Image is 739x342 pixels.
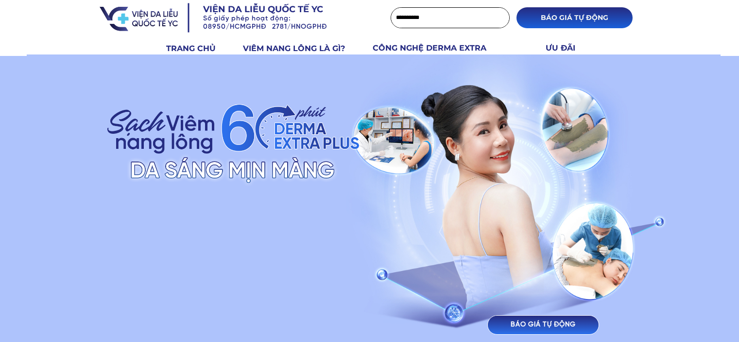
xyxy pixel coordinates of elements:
h3: TRANG CHỦ [166,42,232,55]
p: BÁO GIÁ TỰ ĐỘNG [516,7,633,28]
h3: ƯU ĐÃI [546,42,586,54]
p: BÁO GIÁ TỰ ĐỘNG [488,316,599,334]
h3: VIÊM NANG LÔNG LÀ GÌ? [243,42,361,55]
h3: CÔNG NGHỆ DERMA EXTRA PLUS [373,42,509,67]
h3: Viện da liễu quốc tế YC [203,3,353,16]
h3: Số giấy phép hoạt động: 08950/HCMGPHĐ 2781/HNOGPHĐ [203,15,367,32]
